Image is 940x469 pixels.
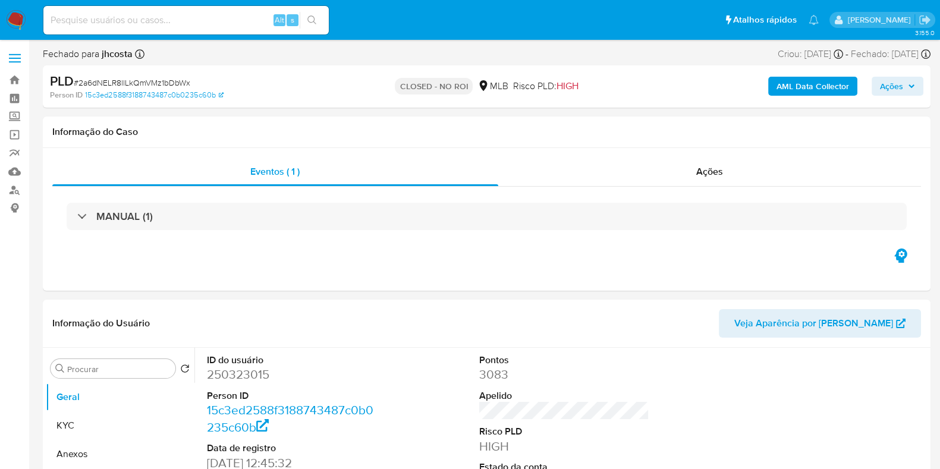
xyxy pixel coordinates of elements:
[395,78,473,95] p: CLOSED - NO ROI
[43,48,133,61] span: Fechado para
[479,438,649,455] dd: HIGH
[479,366,649,383] dd: 3083
[479,425,649,438] dt: Risco PLD
[919,14,931,26] a: Sair
[300,12,324,29] button: search-icon
[733,14,797,26] span: Atalhos rápidos
[46,383,194,411] button: Geral
[180,364,190,377] button: Retornar ao pedido padrão
[696,165,723,178] span: Ações
[99,47,133,61] b: jhcosta
[67,364,171,374] input: Procurar
[845,48,848,61] span: -
[55,364,65,373] button: Procurar
[776,77,849,96] b: AML Data Collector
[513,80,578,93] span: Risco PLD:
[207,389,377,402] dt: Person ID
[880,77,903,96] span: Ações
[250,165,300,178] span: Eventos ( 1 )
[809,15,819,25] a: Notificações
[67,203,907,230] div: MANUAL (1)
[50,71,74,90] b: PLD
[50,90,83,100] b: Person ID
[778,48,843,61] div: Criou: [DATE]
[207,442,377,455] dt: Data de registro
[74,77,190,89] span: # 2a6dNELR8llLkQmVMz1bDbWx
[52,317,150,329] h1: Informação do Usuário
[734,309,893,338] span: Veja Aparência por [PERSON_NAME]
[96,210,153,223] h3: MANUAL (1)
[479,389,649,402] dt: Apelido
[851,48,930,61] div: Fechado: [DATE]
[479,354,649,367] dt: Pontos
[556,79,578,93] span: HIGH
[275,14,284,26] span: Alt
[207,354,377,367] dt: ID do usuário
[207,366,377,383] dd: 250323015
[43,12,329,28] input: Pesquise usuários ou casos...
[477,80,508,93] div: MLB
[872,77,923,96] button: Ações
[85,90,224,100] a: 15c3ed2588f3188743487c0b0235c60b
[719,309,921,338] button: Veja Aparência por [PERSON_NAME]
[768,77,857,96] button: AML Data Collector
[52,126,921,138] h1: Informação do Caso
[847,14,914,26] p: jhonata.costa@mercadolivre.com
[291,14,294,26] span: s
[46,411,194,440] button: KYC
[46,440,194,468] button: Anexos
[207,401,373,435] a: 15c3ed2588f3188743487c0b0235c60b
